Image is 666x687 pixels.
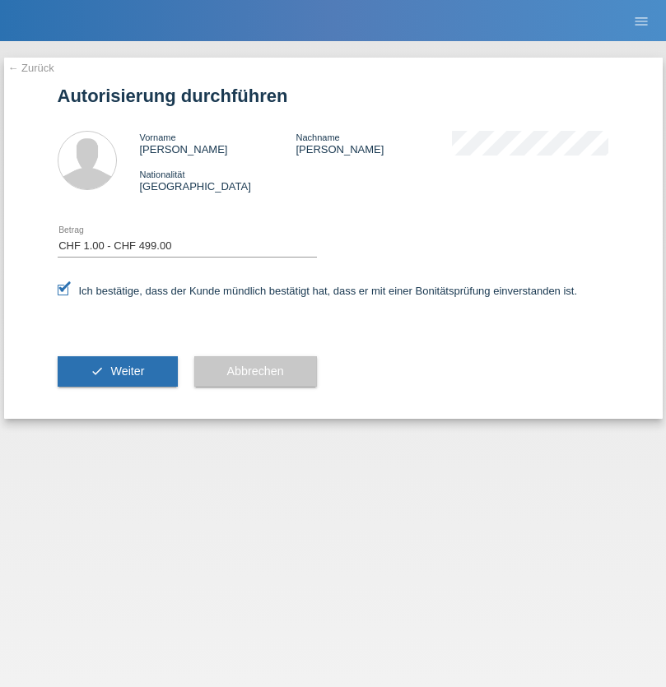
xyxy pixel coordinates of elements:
[58,356,178,388] button: check Weiter
[633,13,650,30] i: menu
[140,168,296,193] div: [GEOGRAPHIC_DATA]
[91,364,104,378] i: check
[140,132,176,142] span: Vorname
[227,364,284,378] span: Abbrechen
[194,356,317,388] button: Abbrechen
[140,169,185,179] span: Nationalität
[58,86,609,106] h1: Autorisierung durchführen
[58,285,578,297] label: Ich bestätige, dass der Kunde mündlich bestätigt hat, dass er mit einer Bonitätsprüfung einversta...
[8,62,54,74] a: ← Zurück
[296,132,339,142] span: Nachname
[625,16,658,26] a: menu
[140,131,296,156] div: [PERSON_NAME]
[110,364,144,378] span: Weiter
[296,131,452,156] div: [PERSON_NAME]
